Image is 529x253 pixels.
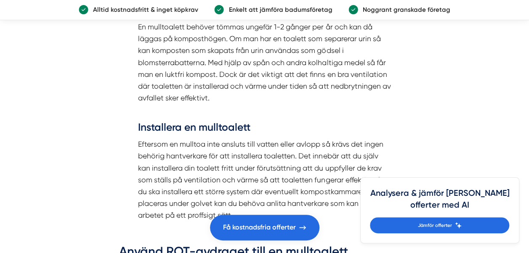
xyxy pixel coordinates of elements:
a: Jämför offerter [370,217,509,233]
h3: Installera en mulltoalett [138,120,391,138]
h4: Analysera & jämför [PERSON_NAME] offerter med AI [370,187,509,217]
p: En mulltoalett behöver tömmas ungefär 1-2 gånger per år och kan då läggas på komposthögen. Om man... [138,21,391,116]
p: Enkelt att jämföra badumsföretag [224,5,332,15]
span: Få kostnadsfria offerter [223,222,296,233]
p: Noggrant granskade företag [358,5,450,15]
span: Jämför offerter [417,221,452,229]
p: Eftersom en mulltoa inte ansluts till vatten eller avlopp så krävs det ingen behörig hantverkare ... [138,138,391,221]
a: Få kostnadsfria offerter [210,215,319,240]
p: Alltid kostnadsfritt & inget köpkrav [88,5,198,15]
